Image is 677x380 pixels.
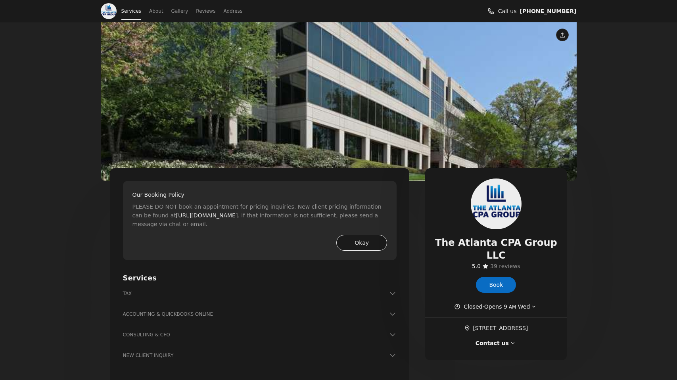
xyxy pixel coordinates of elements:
[176,211,238,220] a: https://atlcpagroup.com/service-pricing/ (Opens in a new window)
[101,22,577,181] div: View photo
[490,262,520,271] span: ​
[464,324,473,332] span: ​
[435,236,557,262] span: The Atlanta CPA Group LLC
[149,6,163,17] a: About
[171,6,188,17] a: Gallery
[476,277,516,293] a: Book
[123,331,387,339] h3: CONSULTING & CFO
[132,190,184,199] span: Our Booking Policy
[498,7,517,15] span: Call us
[464,302,530,311] span: Closed · Opens Wed
[196,6,215,17] a: Reviews
[101,22,577,181] a: Show all photos
[223,6,242,17] a: Address
[472,263,481,269] span: 5.0 stars out of 5
[464,324,528,332] a: Get directions (Opens in a new window)
[472,262,481,271] span: ​
[490,263,520,269] span: 39 reviews
[454,302,538,311] button: Show working hours
[123,351,387,359] h3: NEW CLIENT INQUIRY
[489,280,503,289] span: Book
[471,178,522,229] img: The Atlanta CPA Group LLC logo
[123,290,397,297] button: TAX
[336,235,387,251] button: Okay
[123,290,387,297] h3: TAX
[123,331,397,339] button: CONSULTING & CFO
[556,29,569,41] button: Share this page
[123,351,397,359] button: NEW CLIENT INQUIRY
[504,303,507,310] span: 9
[490,262,520,271] a: 39 reviews
[476,339,517,347] button: Contact us
[123,310,387,318] h3: ACCOUNTING & QUICKBOOKS ONLINE
[121,6,142,17] a: Services
[520,7,577,15] a: Call us (678) 235-4060
[123,310,397,318] button: ACCOUNTING & QUICKBOOKS ONLINE
[132,202,387,228] span: PLEASE DO NOT book an appointment for pricing inquiries. New client pricing information can be fo...
[101,3,117,19] img: The Atlanta CPA Group LLC logo
[123,273,397,283] h2: Services
[507,304,516,310] span: AM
